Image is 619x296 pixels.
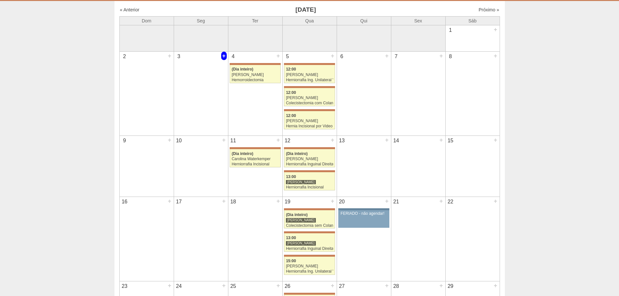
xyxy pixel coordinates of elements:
[330,52,335,60] div: +
[286,180,316,185] div: [PERSON_NAME]
[174,197,184,207] div: 17
[284,210,335,228] a: (Dia inteiro) [PERSON_NAME] Colecistectomia sem Colangiografia VL
[337,281,347,291] div: 27
[119,16,174,25] th: Dom
[446,197,456,207] div: 22
[446,281,456,291] div: 29
[446,52,456,61] div: 8
[230,147,280,149] div: Key: Maria Braido
[230,63,280,65] div: Key: Maria Braido
[221,136,227,144] div: +
[167,197,172,205] div: +
[384,52,390,60] div: +
[286,124,333,128] div: Hernia Incisional por Video
[286,241,316,246] div: [PERSON_NAME]
[276,281,281,290] div: +
[286,259,296,263] span: 15:00
[232,78,279,82] div: Hemorroidectomia
[438,197,444,205] div: +
[493,281,498,290] div: +
[230,149,280,167] a: (Dia inteiro) Carolina Waterkemper Herniorrafia Incisional
[446,136,456,146] div: 15
[384,197,390,205] div: +
[120,197,130,207] div: 16
[174,281,184,291] div: 24
[167,52,172,60] div: +
[167,136,172,144] div: +
[286,78,333,82] div: Herniorrafia Ing. Unilateral VL
[330,281,335,290] div: +
[445,16,500,25] th: Sáb
[284,208,335,210] div: Key: Maria Braido
[391,136,401,146] div: 14
[174,52,184,61] div: 3
[283,136,293,146] div: 12
[493,52,498,60] div: +
[286,162,333,166] div: Herniorrafia Inguinal Direita
[286,96,333,100] div: [PERSON_NAME]
[120,52,130,61] div: 2
[228,16,282,25] th: Ter
[120,281,130,291] div: 23
[493,25,498,34] div: +
[228,281,238,291] div: 25
[286,264,333,268] div: [PERSON_NAME]
[337,136,347,146] div: 13
[446,25,456,35] div: 1
[232,73,279,77] div: [PERSON_NAME]
[286,236,296,240] span: 13:00
[338,208,389,210] div: Key: Aviso
[211,5,400,15] h3: [DATE]
[493,136,498,144] div: +
[284,257,335,275] a: 15:00 [PERSON_NAME] Herniorrafia Ing. Unilateral VL
[284,111,335,129] a: 12:00 [PERSON_NAME] Hernia Incisional por Video
[276,136,281,144] div: +
[284,233,335,251] a: 13:00 [PERSON_NAME] Herniorrafia Inguinal Direita
[284,88,335,106] a: 12:00 [PERSON_NAME] Colecistectomia com Colangiografia VL
[284,172,335,190] a: 13:00 [PERSON_NAME] Herniorrafia Incisional
[286,218,316,223] div: [PERSON_NAME]
[330,197,335,205] div: +
[438,52,444,60] div: +
[286,113,296,118] span: 12:00
[384,136,390,144] div: +
[286,269,333,274] div: Herniorrafia Ing. Unilateral VL
[167,281,172,290] div: +
[283,52,293,61] div: 5
[221,281,227,290] div: +
[228,197,238,207] div: 18
[284,63,335,65] div: Key: Maria Braido
[230,65,280,83] a: (Dia inteiro) [PERSON_NAME] Hemorroidectomia
[286,119,333,123] div: [PERSON_NAME]
[337,52,347,61] div: 6
[286,67,296,71] span: 12:00
[330,136,335,144] div: +
[286,212,308,217] span: (Dia inteiro)
[438,136,444,144] div: +
[286,90,296,95] span: 12:00
[391,197,401,207] div: 21
[174,136,184,146] div: 10
[283,281,293,291] div: 26
[221,197,227,205] div: +
[284,149,335,167] a: (Dia inteiro) [PERSON_NAME] Herniorrafia Inguinal Direita
[337,16,391,25] th: Qui
[286,174,296,179] span: 13:00
[286,247,333,251] div: Herniorrafia Inguinal Direita
[232,67,253,71] span: (Dia inteiro)
[284,65,335,83] a: 12:00 [PERSON_NAME] Herniorrafia Ing. Unilateral VL
[232,157,279,161] div: Carolina Waterkemper
[284,231,335,233] div: Key: Maria Braido
[284,170,335,172] div: Key: Maria Braido
[493,197,498,205] div: +
[228,136,238,146] div: 11
[391,281,401,291] div: 28
[284,109,335,111] div: Key: Maria Braido
[338,210,389,228] a: FERIADO - não agendar!
[120,136,130,146] div: 9
[284,255,335,257] div: Key: Maria Braido
[276,52,281,60] div: +
[337,197,347,207] div: 20
[276,197,281,205] div: +
[286,73,333,77] div: [PERSON_NAME]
